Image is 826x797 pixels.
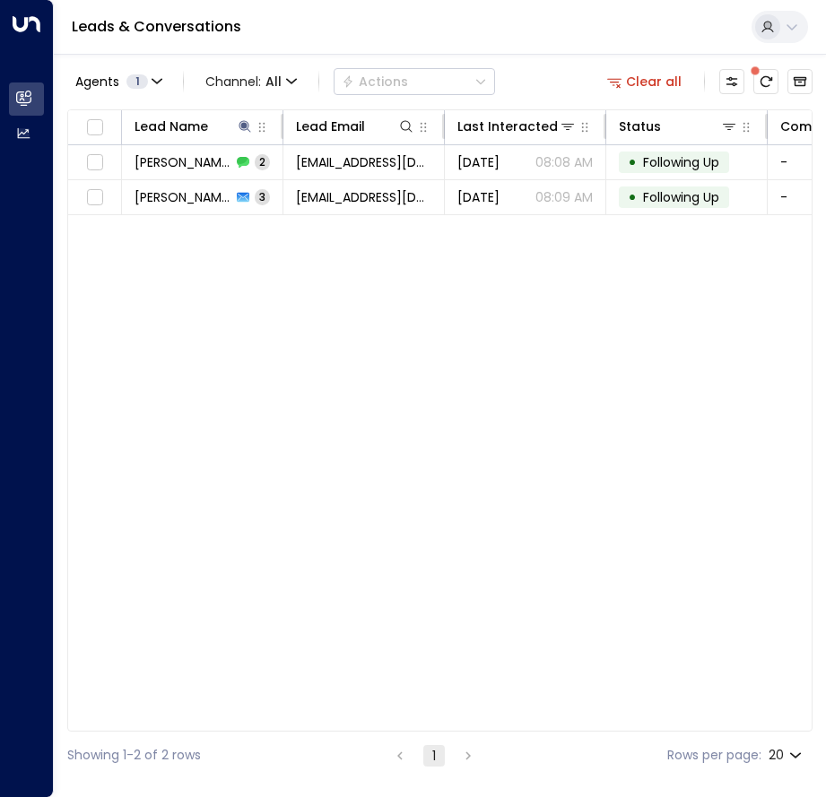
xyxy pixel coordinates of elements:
[135,188,231,206] span: Emily Atkinson
[67,746,201,765] div: Showing 1-2 of 2 rows
[135,153,231,171] span: Emily Atkinson
[334,68,495,95] div: Button group with a nested menu
[198,69,304,94] span: Channel:
[769,742,805,768] div: 20
[83,186,106,209] span: Toggle select row
[628,147,637,178] div: •
[342,74,408,90] div: Actions
[126,74,148,89] span: 1
[135,116,208,137] div: Lead Name
[423,745,445,767] button: page 1
[72,16,241,37] a: Leads & Conversations
[719,69,744,94] button: Customize
[457,116,577,137] div: Last Interacted
[535,188,593,206] p: 08:09 AM
[628,182,637,212] div: •
[334,68,495,95] button: Actions
[83,152,106,174] span: Toggle select row
[198,69,304,94] button: Channel:All
[619,116,738,137] div: Status
[643,188,719,206] span: Following Up
[619,116,661,137] div: Status
[388,744,480,767] nav: pagination navigation
[296,116,415,137] div: Lead Email
[457,153,500,171] span: Yesterday
[265,74,282,89] span: All
[296,153,431,171] span: emilyatkinson89@outlook.com
[296,116,365,137] div: Lead Email
[457,188,500,206] span: Oct 12, 2025
[535,153,593,171] p: 08:08 AM
[643,153,719,171] span: Following Up
[67,69,169,94] button: Agents1
[753,69,778,94] span: There are new threads available. Refresh the grid to view the latest updates.
[75,75,119,88] span: Agents
[667,746,761,765] label: Rows per page:
[600,69,690,94] button: Clear all
[457,116,558,137] div: Last Interacted
[255,154,270,169] span: 2
[255,189,270,204] span: 3
[296,188,431,206] span: emilyatkinson89@outlook.com
[135,116,254,137] div: Lead Name
[83,117,106,139] span: Toggle select all
[787,69,813,94] button: Archived Leads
